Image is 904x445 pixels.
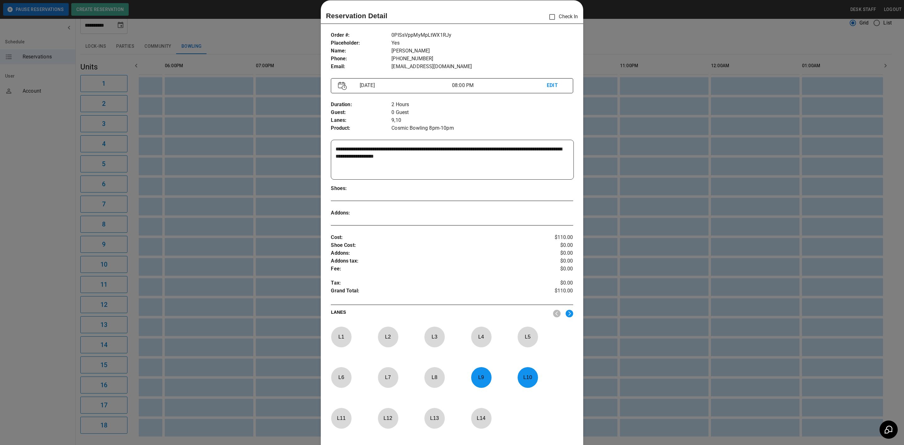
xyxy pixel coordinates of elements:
p: Duration : [331,101,391,109]
p: $0.00 [533,279,573,287]
p: Fee : [331,265,533,273]
p: $0.00 [533,257,573,265]
p: $110.00 [533,234,573,241]
p: $0.00 [533,241,573,249]
p: L 4 [471,329,492,344]
p: L 1 [331,329,352,344]
p: 08:00 PM [452,82,547,89]
p: $0.00 [533,249,573,257]
p: Phone : [331,55,391,63]
p: Check In [546,10,578,24]
p: L 12 [378,411,398,426]
p: L 6 [331,370,352,385]
p: L 5 [517,329,538,344]
p: Cost : [331,234,533,241]
p: [DATE] [357,82,452,89]
p: Placeholder : [331,39,391,47]
p: L 2 [378,329,398,344]
p: L 8 [424,370,445,385]
p: L 13 [424,411,445,426]
p: Shoes : [331,185,391,193]
p: Product : [331,124,391,132]
p: Grand Total : [331,287,533,296]
p: Shoe Cost : [331,241,533,249]
p: [PERSON_NAME] [391,47,573,55]
p: L 11 [331,411,352,426]
p: L 3 [424,329,445,344]
p: Addons : [331,209,391,217]
p: [PHONE_NUMBER] [391,55,573,63]
p: 0PISsVppMyMpLtWX1RJy [391,31,573,39]
p: 9,10 [391,117,573,124]
p: Tax : [331,279,533,287]
p: $0.00 [533,265,573,273]
p: Name : [331,47,391,55]
p: EDIT [547,82,566,90]
p: $110.00 [533,287,573,296]
img: nav_left.svg [553,310,561,317]
p: Guest : [331,109,391,117]
img: Vector [338,82,347,90]
p: Order # : [331,31,391,39]
p: L 9 [471,370,492,385]
p: Addons tax : [331,257,533,265]
img: right.svg [566,310,573,317]
p: Addons : [331,249,533,257]
p: L 7 [378,370,398,385]
p: 2 Hours [391,101,573,109]
p: [EMAIL_ADDRESS][DOMAIN_NAME] [391,63,573,71]
p: L 10 [517,370,538,385]
p: Yes [391,39,573,47]
p: Email : [331,63,391,71]
p: Lanes : [331,117,391,124]
p: L 14 [471,411,492,426]
p: LANES [331,309,548,318]
p: 0 Guest [391,109,573,117]
p: Reservation Detail [326,11,387,21]
p: Cosmic Bowling 8pm-10pm [391,124,573,132]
